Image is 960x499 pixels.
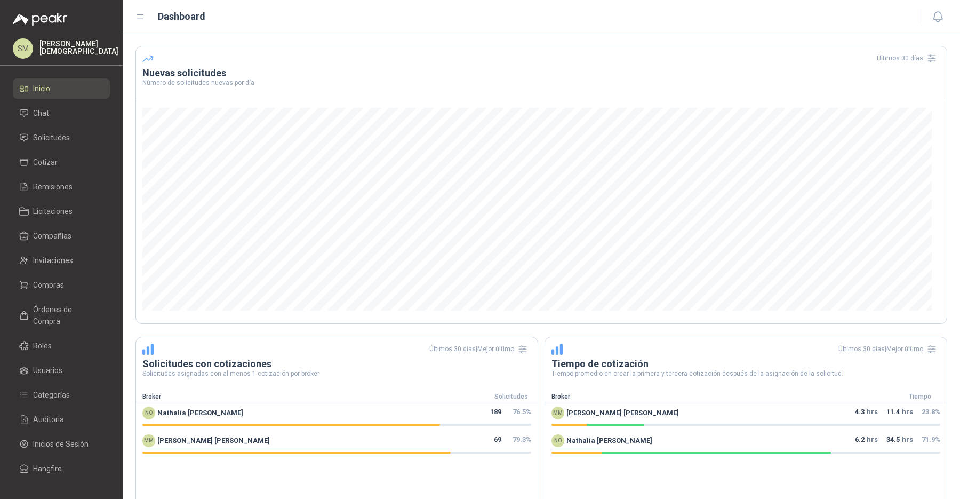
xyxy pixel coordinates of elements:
span: [PERSON_NAME] [PERSON_NAME] [157,435,270,446]
span: 79.3 % [513,435,531,443]
p: Solicitudes asignadas con al menos 1 cotización por broker [142,370,531,377]
span: Compras [33,279,64,291]
a: Compañías [13,226,110,246]
a: Inicios de Sesión [13,434,110,454]
a: Inicio [13,78,110,99]
div: Tiempo [893,392,947,402]
span: 69 [494,434,501,447]
span: Chat [33,107,49,119]
div: Últimos 30 días [877,50,940,67]
img: Logo peakr [13,13,67,26]
span: [PERSON_NAME] [PERSON_NAME] [566,408,679,418]
div: SM [13,38,33,59]
span: 76.5 % [513,408,531,416]
div: NO [551,434,564,447]
span: 6.2 [855,434,865,447]
span: Inicio [33,83,50,94]
div: NO [142,407,155,419]
span: Compañías [33,230,71,242]
span: 34.5 [886,434,900,447]
p: Tiempo promedio en crear la primera y tercera cotización después de la asignación de la solicitud. [551,370,940,377]
a: Remisiones [13,177,110,197]
a: Chat [13,103,110,123]
span: Licitaciones [33,205,73,217]
div: Últimos 30 días | Mejor último [429,340,531,358]
span: Invitaciones [33,255,73,266]
span: Roles [33,340,52,352]
p: Número de solicitudes nuevas por día [142,80,940,86]
a: Invitaciones [13,250,110,271]
span: Hangfire [33,463,62,474]
a: Hangfire [13,458,110,479]
span: Cotizar [33,156,58,168]
a: Compras [13,275,110,295]
span: Nathalia [PERSON_NAME] [157,408,243,418]
p: hrs [886,434,913,447]
p: [PERSON_NAME] [DEMOGRAPHIC_DATA] [39,40,118,55]
div: MM [551,407,564,419]
span: Categorías [33,389,70,401]
h3: Nuevas solicitudes [142,67,940,80]
span: Remisiones [33,181,73,193]
span: Auditoria [33,414,64,425]
div: MM [142,434,155,447]
span: Órdenes de Compra [33,304,100,327]
h3: Tiempo de cotización [551,358,940,370]
p: hrs [855,407,878,419]
span: Usuarios [33,365,62,376]
a: Usuarios [13,360,110,381]
span: 11.4 [886,407,900,419]
a: Licitaciones [13,201,110,221]
h3: Solicitudes con cotizaciones [142,358,531,370]
a: Auditoria [13,409,110,430]
span: 71.9 % [922,435,940,443]
div: Broker [545,392,893,402]
span: Inicios de Sesión [33,438,89,450]
span: 23.8 % [922,408,940,416]
h1: Dashboard [158,9,205,24]
span: Solicitudes [33,132,70,144]
div: Broker [136,392,484,402]
div: Solicitudes [484,392,538,402]
span: 4.3 [855,407,865,419]
p: hrs [886,407,913,419]
a: Categorías [13,385,110,405]
a: Roles [13,336,110,356]
a: Solicitudes [13,128,110,148]
span: Nathalia [PERSON_NAME] [566,435,652,446]
a: Órdenes de Compra [13,299,110,331]
span: 189 [490,407,501,419]
p: hrs [855,434,878,447]
a: Cotizar [13,152,110,172]
div: Últimos 30 días | Mejor último [838,340,940,358]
